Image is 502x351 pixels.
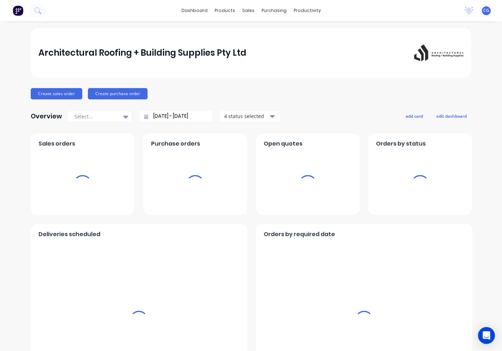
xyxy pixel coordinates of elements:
span: Purchase orders [151,140,200,148]
button: 4 status selected [220,111,280,122]
div: productivity [290,5,324,16]
span: Open quotes [264,140,303,148]
span: Sales orders [38,140,75,148]
div: products [211,5,239,16]
button: add card [401,111,428,121]
div: Overview [31,109,62,123]
div: Architectural Roofing + Building Supplies Pty Ltd [38,46,246,60]
div: sales [239,5,258,16]
button: Create sales order [31,88,82,99]
img: Factory [13,5,23,16]
div: purchasing [258,5,290,16]
div: 4 status selected [224,112,269,120]
button: Create purchase order [88,88,148,99]
a: dashboard [178,5,211,16]
div: Open Intercom Messenger [478,327,495,344]
span: Orders by status [376,140,426,148]
img: Architectural Roofing + Building Supplies Pty Ltd [414,44,464,62]
button: edit dashboard [432,111,471,121]
span: CG [483,7,489,14]
span: Orders by required date [264,230,335,239]
span: Deliveries scheduled [38,230,100,239]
